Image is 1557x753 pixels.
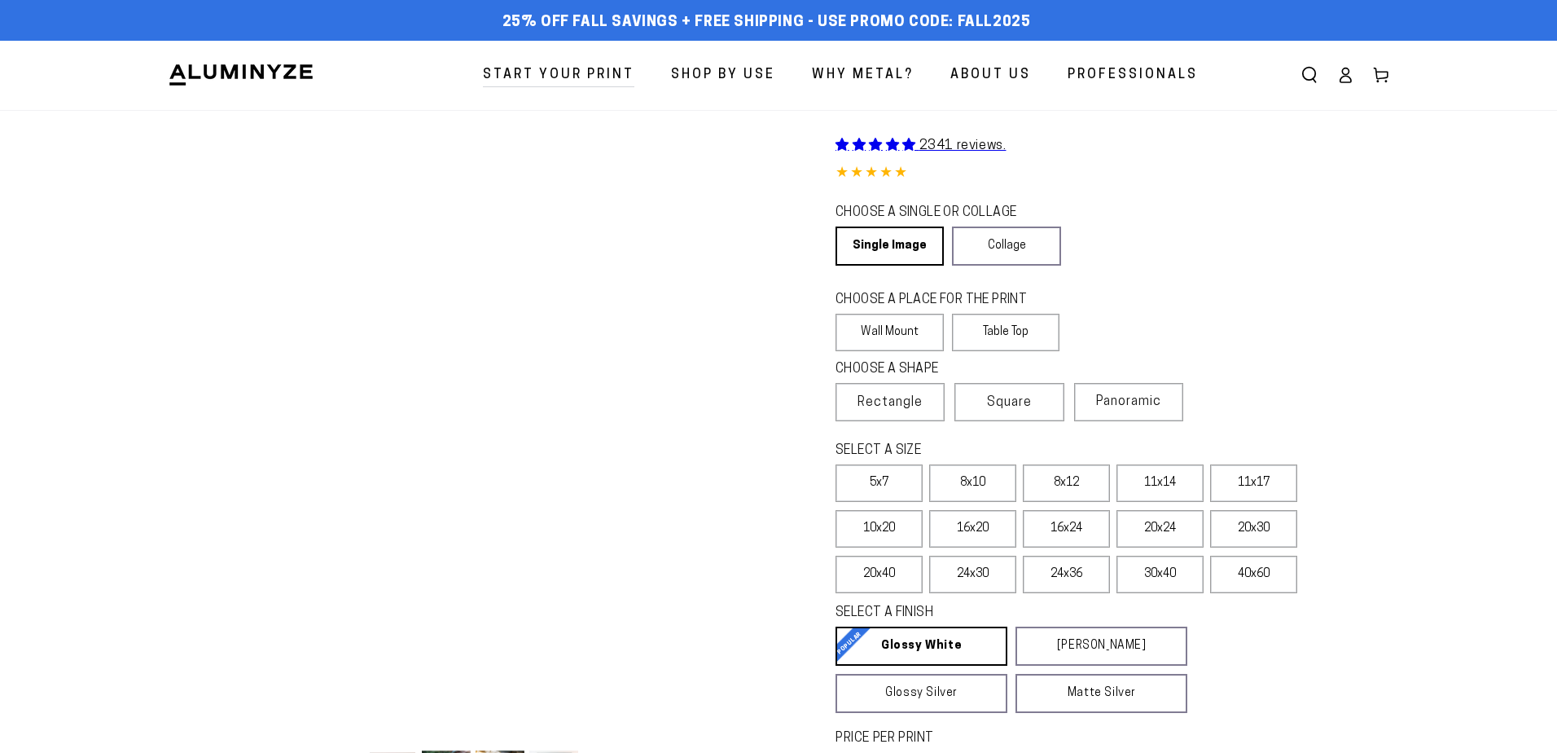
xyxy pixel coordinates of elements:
[950,64,1031,87] span: About Us
[836,729,1389,748] label: PRICE PER PRINT
[938,54,1043,97] a: About Us
[1116,556,1204,593] label: 30x40
[1023,510,1110,548] label: 16x24
[929,556,1016,593] label: 24x30
[952,314,1060,351] label: Table Top
[836,227,944,266] a: Single Image
[929,465,1016,502] label: 8x10
[1015,674,1187,713] a: Matte Silver
[836,556,923,593] label: 20x40
[836,139,1006,152] a: 2341 reviews.
[502,14,1031,32] span: 25% off FALL Savings + Free Shipping - Use Promo Code: FALL2025
[1096,395,1161,408] span: Panoramic
[836,627,1007,666] a: Glossy White
[1210,510,1297,548] label: 20x30
[1210,556,1297,593] label: 40x60
[836,465,923,502] label: 5x7
[836,291,1045,310] legend: CHOOSE A PLACE FOR THE PRINT
[812,64,914,87] span: Why Metal?
[952,227,1060,266] a: Collage
[800,54,926,97] a: Why Metal?
[836,510,923,548] label: 10x20
[836,442,1161,460] legend: SELECT A SIZE
[471,54,647,97] a: Start Your Print
[168,63,314,87] img: Aluminyze
[1292,57,1327,93] summary: Search our site
[836,604,1148,623] legend: SELECT A FINISH
[987,393,1032,412] span: Square
[836,674,1007,713] a: Glossy Silver
[836,204,1046,222] legend: CHOOSE A SINGLE OR COLLAGE
[919,139,1007,152] span: 2341 reviews.
[1210,465,1297,502] label: 11x17
[836,314,944,351] label: Wall Mount
[671,64,775,87] span: Shop By Use
[929,510,1016,548] label: 16x20
[483,64,634,87] span: Start Your Print
[836,162,1389,186] div: 4.84 out of 5.0 stars
[1116,510,1204,548] label: 20x24
[836,360,1047,379] legend: CHOOSE A SHAPE
[1055,54,1210,97] a: Professionals
[857,393,923,412] span: Rectangle
[1068,64,1198,87] span: Professionals
[1116,465,1204,502] label: 11x14
[1023,465,1110,502] label: 8x12
[1015,627,1187,666] a: [PERSON_NAME]
[1023,556,1110,593] label: 24x36
[659,54,787,97] a: Shop By Use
